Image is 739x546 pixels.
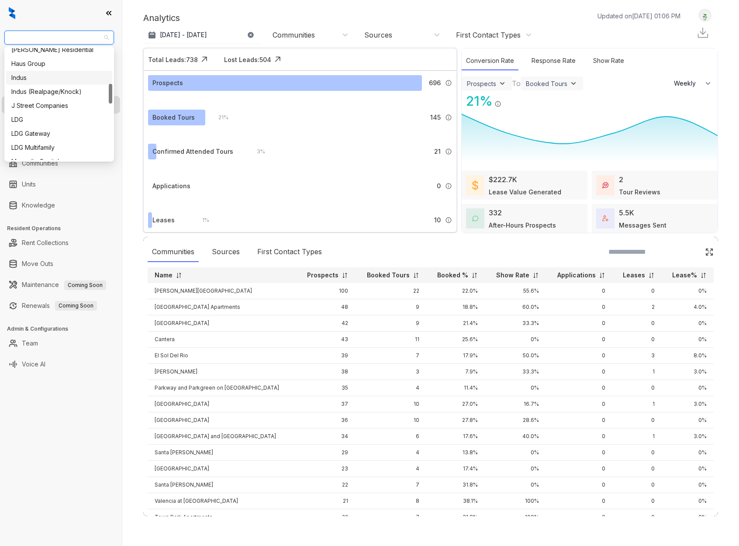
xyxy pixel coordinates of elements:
[445,183,452,190] img: Info
[612,283,662,299] td: 0
[472,180,478,190] img: LeaseValue
[612,477,662,493] td: 0
[6,71,112,85] div: Indus
[546,299,612,315] td: 0
[485,380,546,396] td: 0%
[426,299,485,315] td: 18.8%
[700,272,707,279] img: sorting
[6,43,112,57] div: Griffis Residential
[426,348,485,364] td: 17.9%
[355,412,426,429] td: 10
[355,364,426,380] td: 3
[7,325,122,333] h3: Admin & Configurations
[143,11,180,24] p: Analytics
[64,280,106,290] span: Coming Soon
[6,141,112,155] div: LDG Multifamily
[674,79,701,88] span: Weekly
[546,445,612,461] td: 0
[619,187,660,197] div: Tour Reviews
[546,332,612,348] td: 0
[426,477,485,493] td: 31.8%
[355,477,426,493] td: 7
[426,412,485,429] td: 27.8%
[148,509,296,525] td: Town Park Apartments
[355,315,426,332] td: 9
[207,242,244,262] div: Sources
[623,271,645,280] p: Leases
[501,93,515,106] img: Click Icon
[699,11,711,20] img: UserAvatar
[546,348,612,364] td: 0
[426,429,485,445] td: 17.6%
[662,348,714,364] td: 8.0%
[11,59,107,69] div: Haus Group
[342,272,348,279] img: sorting
[546,283,612,299] td: 0
[355,348,426,364] td: 7
[546,364,612,380] td: 0
[11,157,107,166] div: Magnolia Capital
[6,127,112,141] div: LDG Gateway
[494,100,501,107] img: Info
[426,380,485,396] td: 11.4%
[296,364,355,380] td: 38
[2,234,120,252] li: Rent Collections
[148,55,198,64] div: Total Leads: 738
[489,174,517,185] div: $222.7K
[485,493,546,509] td: 100%
[148,461,296,477] td: [GEOGRAPHIC_DATA]
[472,215,478,222] img: AfterHoursConversations
[148,445,296,461] td: Santa [PERSON_NAME]
[485,348,546,364] td: 50.0%
[426,509,485,525] td: 31.8%
[485,315,546,332] td: 33.3%
[296,493,355,509] td: 21
[143,27,261,43] button: [DATE] - [DATE]
[662,332,714,348] td: 0%
[662,412,714,429] td: 0%
[22,297,97,314] a: RenewalsComing Soon
[11,45,107,55] div: [PERSON_NAME] Residential
[597,11,680,21] p: Updated on [DATE] 01:06 PM
[662,364,714,380] td: 3.0%
[619,221,666,230] div: Messages Sent
[2,197,120,214] li: Knowledge
[296,412,355,429] td: 36
[10,31,109,44] span: Indus (Realpage/Knock)
[355,396,426,412] td: 10
[662,477,714,493] td: 0%
[687,248,694,256] img: SearchIcon
[2,335,120,352] li: Team
[2,356,120,373] li: Voice AI
[296,429,355,445] td: 34
[612,412,662,429] td: 0
[489,187,561,197] div: Lease Value Generated
[307,271,338,280] p: Prospects
[148,364,296,380] td: [PERSON_NAME]
[532,272,539,279] img: sorting
[210,113,228,122] div: 21 %
[569,79,578,88] img: ViewFilterArrow
[546,429,612,445] td: 0
[669,76,718,91] button: Weekly
[148,412,296,429] td: [GEOGRAPHIC_DATA]
[437,181,441,191] span: 0
[489,221,556,230] div: After-Hours Prospects
[22,234,69,252] a: Rent Collections
[672,271,697,280] p: Lease%
[148,348,296,364] td: El Sol Del Rio
[602,215,608,221] img: TotalFum
[485,396,546,412] td: 16.7%
[11,143,107,152] div: LDG Multifamily
[148,477,296,493] td: Santa [PERSON_NAME]
[485,332,546,348] td: 0%
[296,477,355,493] td: 22
[367,271,410,280] p: Booked Tours
[662,429,714,445] td: 3.0%
[526,80,567,87] div: Booked Tours
[496,271,529,280] p: Show Rate
[22,155,58,172] a: Communities
[546,493,612,509] td: 0
[296,445,355,461] td: 29
[152,215,175,225] div: Leases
